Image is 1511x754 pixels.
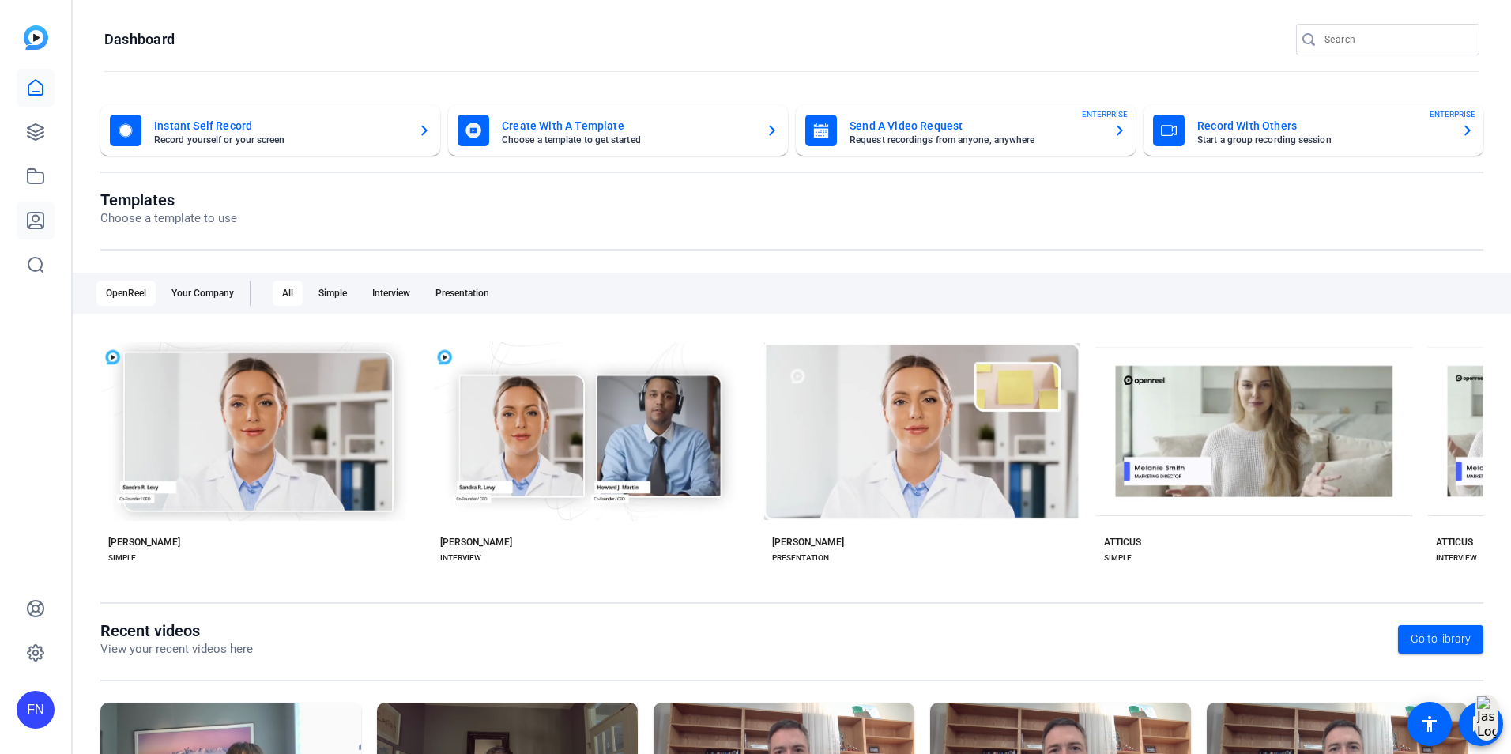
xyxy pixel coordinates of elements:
mat-card-title: Send A Video Request [850,116,1101,135]
mat-card-title: Create With A Template [502,116,753,135]
div: SIMPLE [108,552,136,564]
div: ATTICUS [1436,536,1473,549]
div: PRESENTATION [772,552,829,564]
div: OpenReel [96,281,156,306]
h1: Dashboard [104,30,175,49]
mat-card-subtitle: Record yourself or your screen [154,135,405,145]
div: Interview [363,281,420,306]
button: Record With OthersStart a group recording sessionENTERPRISE [1144,105,1483,156]
div: Presentation [426,281,499,306]
mat-card-subtitle: Request recordings from anyone, anywhere [850,135,1101,145]
div: [PERSON_NAME] [440,536,512,549]
div: SIMPLE [1104,552,1132,564]
span: ENTERPRISE [1430,108,1475,120]
div: All [273,281,303,306]
div: INTERVIEW [1436,552,1477,564]
mat-icon: accessibility [1420,714,1439,733]
div: Simple [309,281,356,306]
mat-icon: message [1471,714,1490,733]
div: FN [17,691,55,729]
div: [PERSON_NAME] [108,536,180,549]
div: ATTICUS [1104,536,1141,549]
div: Your Company [162,281,243,306]
mat-card-title: Instant Self Record [154,116,405,135]
button: Send A Video RequestRequest recordings from anyone, anywhereENTERPRISE [796,105,1136,156]
div: [PERSON_NAME] [772,536,844,549]
mat-card-subtitle: Choose a template to get started [502,135,753,145]
span: Go to library [1411,631,1471,647]
h1: Templates [100,190,237,209]
img: blue-gradient.svg [24,25,48,50]
button: Instant Self RecordRecord yourself or your screen [100,105,440,156]
input: Search [1324,30,1467,49]
span: ENTERPRISE [1082,108,1128,120]
mat-card-title: Record With Others [1197,116,1449,135]
mat-card-subtitle: Start a group recording session [1197,135,1449,145]
button: Create With A TemplateChoose a template to get started [448,105,788,156]
h1: Recent videos [100,621,253,640]
p: Choose a template to use [100,209,237,228]
p: View your recent videos here [100,640,253,658]
div: INTERVIEW [440,552,481,564]
a: Go to library [1398,625,1483,654]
